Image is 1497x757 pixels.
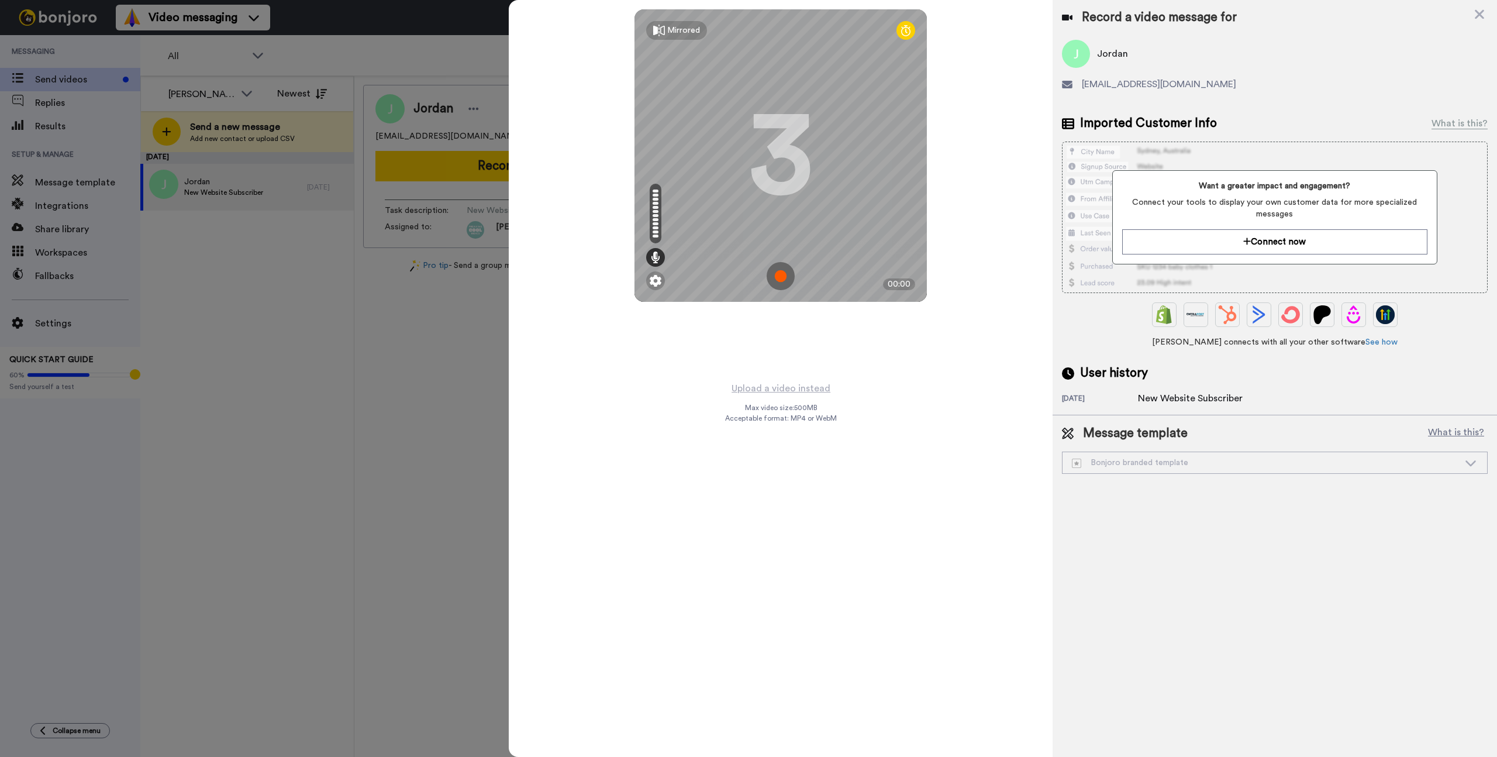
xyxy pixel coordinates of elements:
span: Want a greater impact and engagement? [1122,180,1427,192]
span: User history [1080,364,1148,382]
img: ConvertKit [1281,305,1300,324]
div: What is this? [1432,116,1488,130]
span: [PERSON_NAME] connects with all your other software [1062,336,1488,348]
img: GoHighLevel [1376,305,1395,324]
img: Patreon [1313,305,1332,324]
div: Bonjoro branded template [1072,457,1459,469]
button: Connect now [1122,229,1427,254]
img: Drip [1344,305,1363,324]
img: ActiveCampaign [1250,305,1268,324]
div: New Website Subscriber [1138,391,1243,405]
img: Ontraport [1186,305,1205,324]
span: Max video size: 500 MB [744,403,817,412]
img: Hubspot [1218,305,1237,324]
img: demo-template.svg [1072,459,1081,468]
button: What is this? [1424,425,1488,442]
span: Imported Customer Info [1080,115,1217,132]
img: ic_record_start.svg [767,262,795,290]
img: Shopify [1155,305,1174,324]
div: [DATE] [1062,394,1138,405]
span: Message template [1083,425,1188,442]
span: Acceptable format: MP4 or WebM [725,414,837,423]
span: [EMAIL_ADDRESS][DOMAIN_NAME] [1082,77,1236,91]
div: 00:00 [883,278,915,290]
img: ic_gear.svg [650,275,661,287]
a: See how [1365,338,1398,346]
span: Connect your tools to display your own customer data for more specialized messages [1122,197,1427,220]
button: Upload a video instead [728,381,834,396]
div: 3 [748,112,813,199]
